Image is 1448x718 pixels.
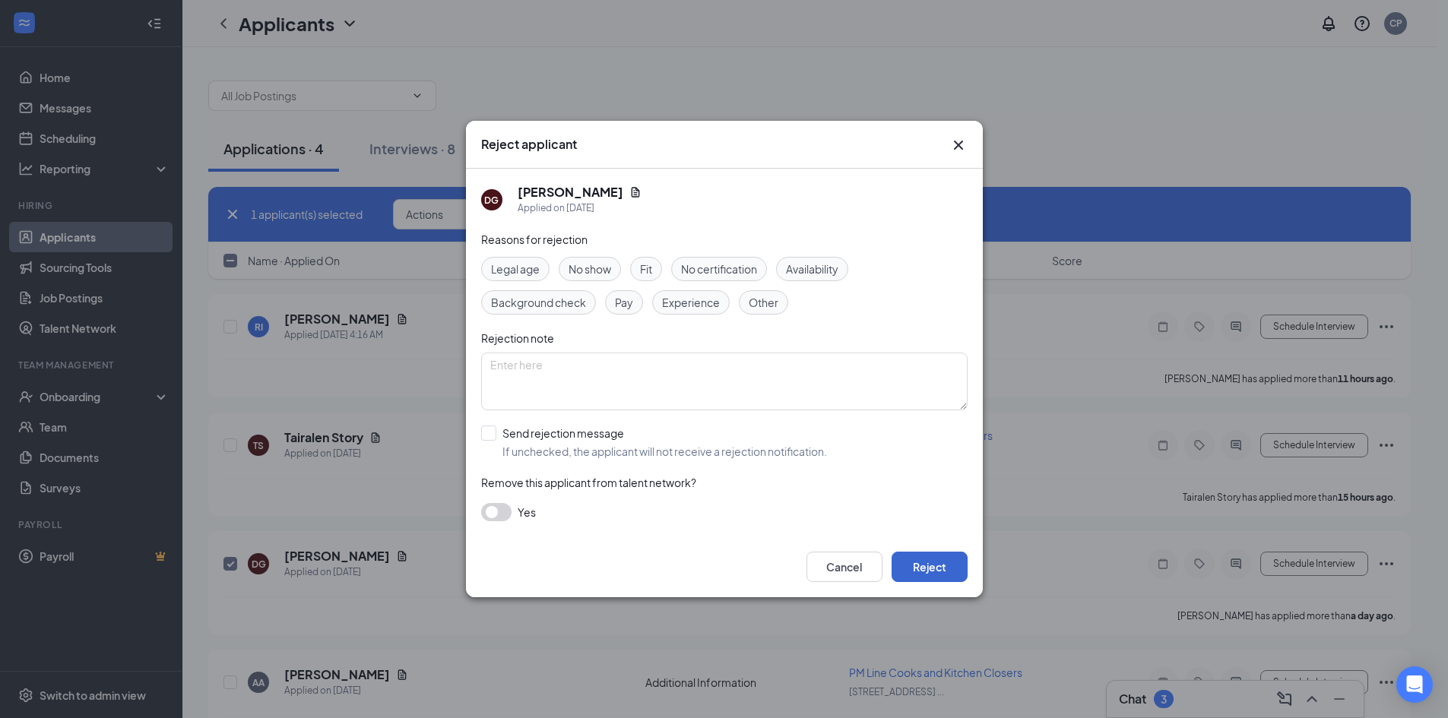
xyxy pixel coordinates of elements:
[481,232,588,246] span: Reasons for rejection
[806,552,882,582] button: Cancel
[481,476,696,489] span: Remove this applicant from talent network?
[491,261,540,277] span: Legal age
[484,194,499,207] div: DG
[518,201,642,216] div: Applied on [DATE]
[615,294,633,311] span: Pay
[786,261,838,277] span: Availability
[749,294,778,311] span: Other
[640,261,652,277] span: Fit
[491,294,586,311] span: Background check
[518,184,623,201] h5: [PERSON_NAME]
[629,186,642,198] svg: Document
[569,261,611,277] span: No show
[1396,666,1433,703] div: Open Intercom Messenger
[481,331,554,345] span: Rejection note
[518,503,536,521] span: Yes
[481,136,577,153] h3: Reject applicant
[949,136,968,154] button: Close
[949,136,968,154] svg: Cross
[681,261,757,277] span: No certification
[662,294,720,311] span: Experience
[892,552,968,582] button: Reject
